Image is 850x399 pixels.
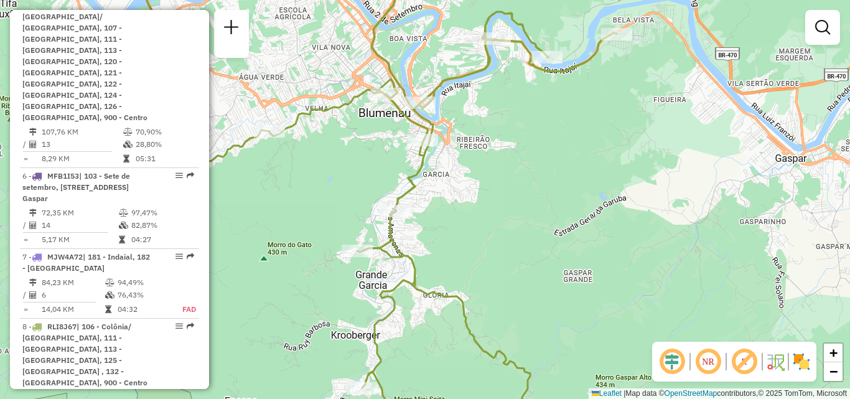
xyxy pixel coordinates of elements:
img: Fluxo de ruas [765,352,785,372]
i: % de utilização da cubagem [123,141,133,148]
span: | 103 - Sete de setembro, [STREET_ADDRESS] Gaspar [22,171,130,203]
i: Total de Atividades [29,141,37,148]
i: % de utilização da cubagem [105,291,114,299]
i: Total de Atividades [29,222,37,229]
td: / [22,219,29,232]
span: MJW4A72 [47,252,83,261]
i: Tempo total em rota [119,236,125,243]
span: MFB1I53 [47,171,79,181]
a: Leaflet [592,389,622,398]
span: | 106 - Colônia/ [GEOGRAPHIC_DATA], 111 - [GEOGRAPHIC_DATA], 113 - [GEOGRAPHIC_DATA], 125 - [GEOG... [22,322,147,387]
i: Distância Total [29,209,37,217]
span: Ocultar deslocamento [657,347,687,377]
td: 70,90% [135,126,194,138]
td: 5,17 KM [41,233,118,246]
td: 14 [41,219,118,232]
td: = [22,303,29,316]
td: = [22,233,29,246]
td: 8,29 KM [41,153,123,165]
td: 14,04 KM [41,303,105,316]
a: Zoom out [824,362,843,381]
i: % de utilização do peso [119,209,128,217]
td: 94,49% [117,276,169,289]
td: 28,80% [135,138,194,151]
td: / [22,289,29,301]
i: % de utilização do peso [105,279,114,286]
td: 82,87% [131,219,194,232]
td: 97,47% [131,207,194,219]
span: 6 - [22,171,130,203]
i: Distância Total [29,279,37,286]
td: 72,35 KM [41,207,118,219]
a: Exibir filtros [810,15,835,40]
td: 76,43% [117,289,169,301]
em: Opções [175,253,183,260]
a: Nova sessão e pesquisa [219,15,244,43]
div: Map data © contributors,© 2025 TomTom, Microsoft [589,388,850,399]
em: Rota exportada [187,322,194,330]
span: + [829,345,838,360]
td: = [22,153,29,165]
td: 04:27 [131,233,194,246]
span: | 181 - Indaial, 182 - [GEOGRAPHIC_DATA] [22,252,150,273]
td: 13 [41,138,123,151]
td: 84,23 KM [41,276,105,289]
span: | 104 - [GEOGRAPHIC_DATA]/ [GEOGRAPHIC_DATA], 107 - [GEOGRAPHIC_DATA], 111 - [GEOGRAPHIC_DATA], 1... [22,1,147,122]
span: | [623,389,625,398]
span: 5 - [22,1,147,122]
td: 05:31 [135,153,194,165]
em: Opções [175,172,183,179]
i: % de utilização do peso [123,128,133,136]
td: 107,76 KM [41,126,123,138]
td: 04:32 [117,303,169,316]
i: Tempo total em rota [123,155,129,162]
span: Ocultar NR [693,347,723,377]
i: Total de Atividades [29,291,37,299]
span: MHK0H55 [47,1,83,10]
i: Distância Total [29,128,37,136]
span: − [829,364,838,379]
em: Rota exportada [187,253,194,260]
td: 6 [41,289,105,301]
i: % de utilização da cubagem [119,222,128,229]
i: Tempo total em rota [105,306,111,313]
span: Exibir rótulo [729,347,759,377]
em: Rota exportada [187,172,194,179]
span: RLI8J67 [47,322,77,331]
td: FAD [169,303,197,316]
em: Opções [175,322,183,330]
span: 8 - [22,322,147,387]
a: Zoom in [824,344,843,362]
img: Exibir/Ocultar setores [792,352,811,372]
span: 7 - [22,252,150,273]
a: OpenStreetMap [665,389,717,398]
td: / [22,138,29,151]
